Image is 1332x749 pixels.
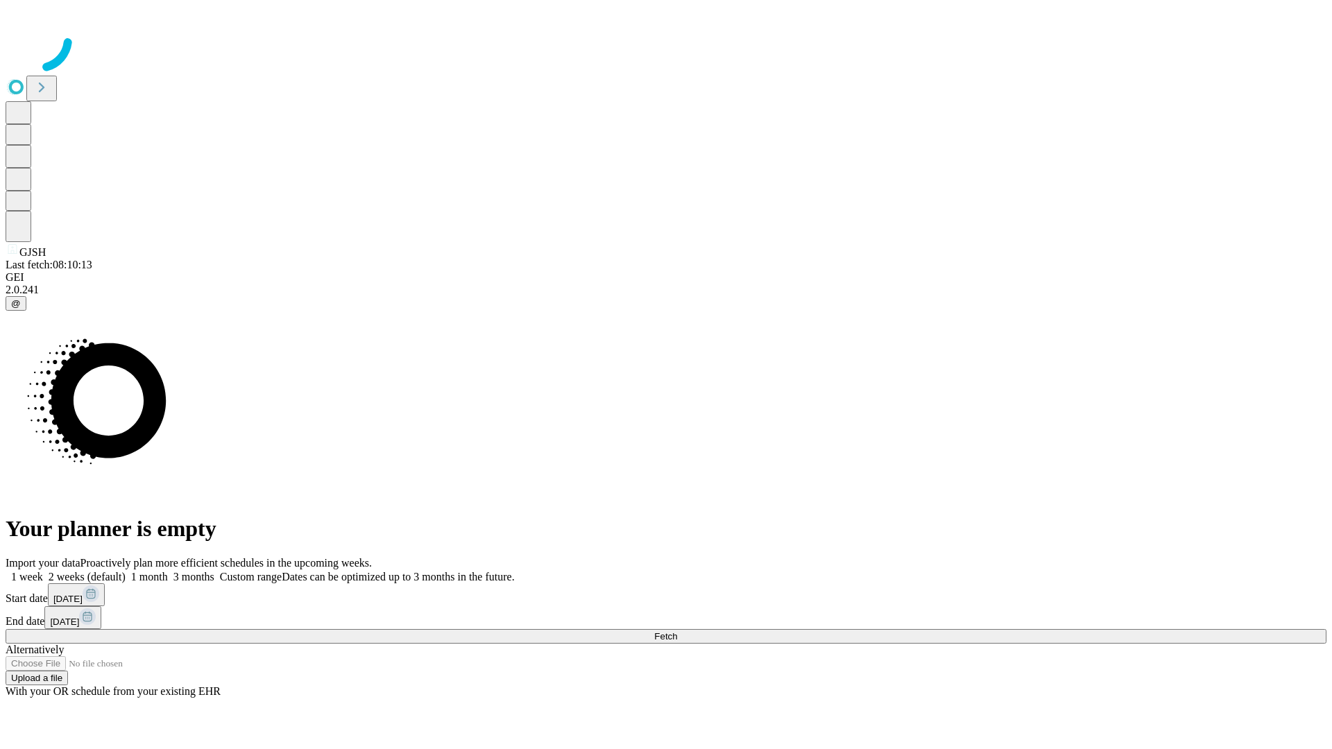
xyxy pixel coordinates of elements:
[282,571,514,583] span: Dates can be optimized up to 3 months in the future.
[80,557,372,569] span: Proactively plan more efficient schedules in the upcoming weeks.
[6,259,92,270] span: Last fetch: 08:10:13
[173,571,214,583] span: 3 months
[53,594,83,604] span: [DATE]
[50,617,79,627] span: [DATE]
[131,571,168,583] span: 1 month
[44,606,101,629] button: [DATE]
[11,571,43,583] span: 1 week
[6,284,1326,296] div: 2.0.241
[11,298,21,309] span: @
[6,606,1326,629] div: End date
[19,246,46,258] span: GJSH
[6,557,80,569] span: Import your data
[6,644,64,655] span: Alternatively
[6,296,26,311] button: @
[49,571,126,583] span: 2 weeks (default)
[6,671,68,685] button: Upload a file
[6,629,1326,644] button: Fetch
[6,516,1326,542] h1: Your planner is empty
[220,571,282,583] span: Custom range
[6,685,221,697] span: With your OR schedule from your existing EHR
[6,271,1326,284] div: GEI
[654,631,677,642] span: Fetch
[6,583,1326,606] div: Start date
[48,583,105,606] button: [DATE]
